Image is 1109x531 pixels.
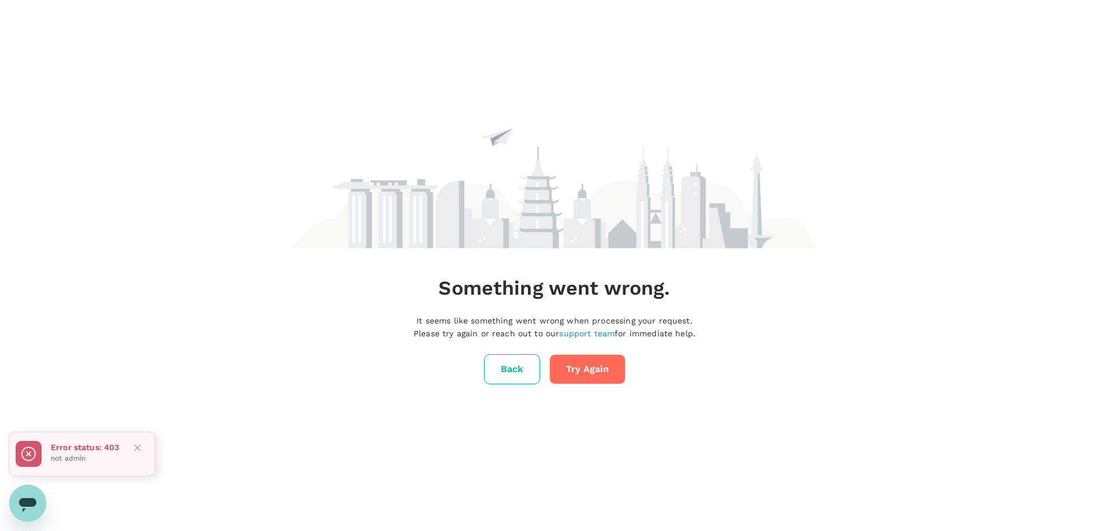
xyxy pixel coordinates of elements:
[414,314,695,340] p: It seems like something went wrong when processing your request. Please try again or reach out to...
[559,329,615,338] a: support team
[549,354,626,384] button: Try Again
[129,439,146,456] button: Close
[291,77,818,248] img: maintenance
[484,354,540,384] button: Back
[51,453,120,465] p: not admin
[51,441,120,453] p: Error status: 403
[9,485,46,522] iframe: Button to launch messaging window
[438,276,670,300] h4: Something went wrong.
